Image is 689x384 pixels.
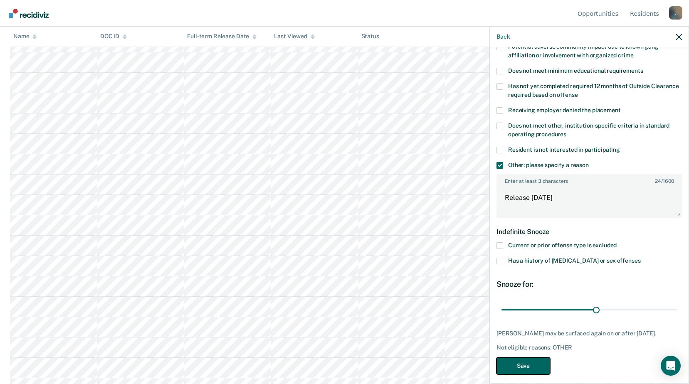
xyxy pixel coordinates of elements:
img: Recidiviz [9,9,49,18]
button: Save [496,357,550,374]
span: Has a history of [MEDICAL_DATA] or sex offenses [508,257,640,264]
div: Status [361,33,379,40]
span: Does not meet other, institution-specific criteria in standard operating procedures [508,122,669,138]
div: Open Intercom Messenger [661,356,681,376]
button: Profile dropdown button [669,6,682,20]
div: Not eligible reasons: OTHER [496,344,682,351]
div: J [669,6,682,20]
span: Does not meet minimum educational requirements [508,67,643,74]
span: / 1600 [655,178,674,184]
span: Resident is not interested in participating [508,146,620,153]
div: DOC ID [100,33,127,40]
div: Last Viewed [274,33,314,40]
div: Snooze for: [496,280,682,289]
span: Current or prior offense type is excluded [508,242,617,249]
span: 24 [655,178,661,184]
div: Full-term Release Date [187,33,257,40]
div: Indefinite Snooze [496,221,682,242]
div: [PERSON_NAME] may be surfaced again on or after [DATE]. [496,330,682,337]
span: Has not yet completed required 12 months of Outside Clearance required based on offense [508,83,679,98]
span: Receiving employer denied the placement [508,107,621,113]
div: Name [13,33,37,40]
label: Enter at least 3 characters [497,175,681,184]
span: Other: please specify a reason [508,162,589,168]
button: Back [496,33,510,40]
textarea: Release [DATE] [497,186,681,217]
